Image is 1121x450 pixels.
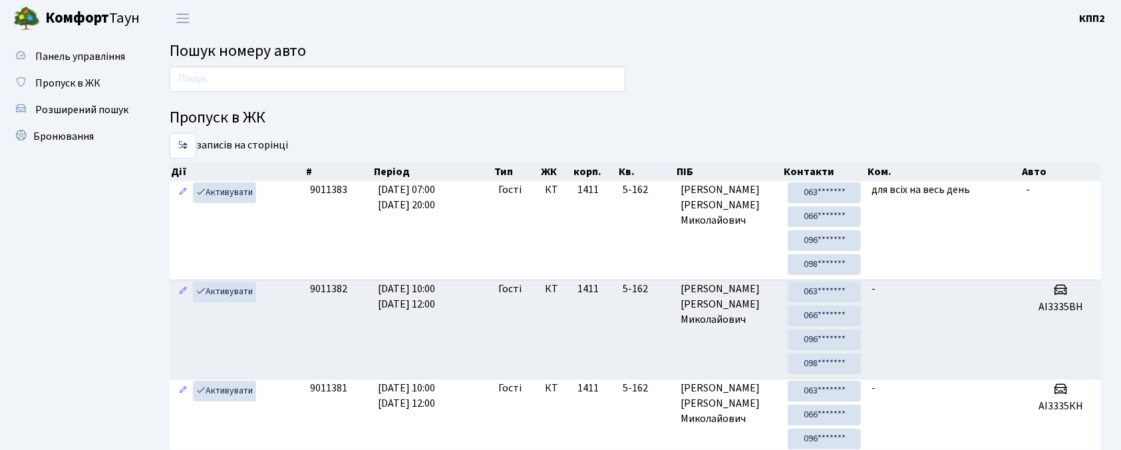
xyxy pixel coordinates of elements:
[623,381,670,396] span: 5-162
[166,7,200,29] button: Переключити навігацію
[378,282,435,312] span: [DATE] 10:00 [DATE] 12:00
[373,162,493,181] th: Період
[545,381,566,396] span: КТ
[170,109,1101,128] h4: Пропуск в ЖК
[493,162,540,181] th: Тип
[33,129,94,144] span: Бронювання
[175,282,191,302] a: Редагувати
[681,282,777,328] span: [PERSON_NAME] [PERSON_NAME] Миколайович
[193,182,256,203] a: Активувати
[310,282,347,296] span: 9011382
[35,49,125,64] span: Панель управління
[872,381,876,395] span: -
[872,282,876,296] span: -
[577,182,599,197] span: 1411
[7,97,140,123] a: Розширений пошук
[170,39,306,63] span: Пошук номеру авто
[1079,11,1105,26] b: КПП2
[170,133,288,158] label: записів на сторінці
[13,5,40,32] img: logo.png
[577,282,599,296] span: 1411
[170,67,625,92] input: Пошук
[681,182,777,228] span: [PERSON_NAME] [PERSON_NAME] Миколайович
[193,282,256,302] a: Активувати
[45,7,109,29] b: Комфорт
[45,7,140,30] span: Таун
[498,282,522,297] span: Гості
[7,70,140,97] a: Пропуск в ЖК
[35,76,100,91] span: Пропуск в ЖК
[175,182,191,203] a: Редагувати
[310,182,347,197] span: 9011383
[1026,400,1096,413] h5: АІ3335КН
[545,182,566,198] span: КТ
[170,162,305,181] th: Дії
[498,381,522,396] span: Гості
[7,43,140,70] a: Панель управління
[175,381,191,401] a: Редагувати
[617,162,675,181] th: Кв.
[35,103,128,117] span: Розширений пошук
[1026,182,1030,197] span: -
[498,182,522,198] span: Гості
[867,162,1021,181] th: Ком.
[872,182,970,197] span: для всіх на весь день
[681,381,777,427] span: [PERSON_NAME] [PERSON_NAME] Миколайович
[305,162,373,181] th: #
[782,162,866,181] th: Контакти
[193,381,256,401] a: Активувати
[577,381,599,395] span: 1411
[1026,301,1096,314] h5: АІ3335ВН
[545,282,566,297] span: КТ
[170,133,196,158] select: записів на сторінці
[623,282,670,297] span: 5-162
[572,162,617,181] th: корп.
[540,162,571,181] th: ЖК
[1021,162,1102,181] th: Авто
[1079,11,1105,27] a: КПП2
[675,162,782,181] th: ПІБ
[378,182,435,212] span: [DATE] 07:00 [DATE] 20:00
[310,381,347,395] span: 9011381
[7,123,140,150] a: Бронювання
[378,381,435,411] span: [DATE] 10:00 [DATE] 12:00
[623,182,670,198] span: 5-162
